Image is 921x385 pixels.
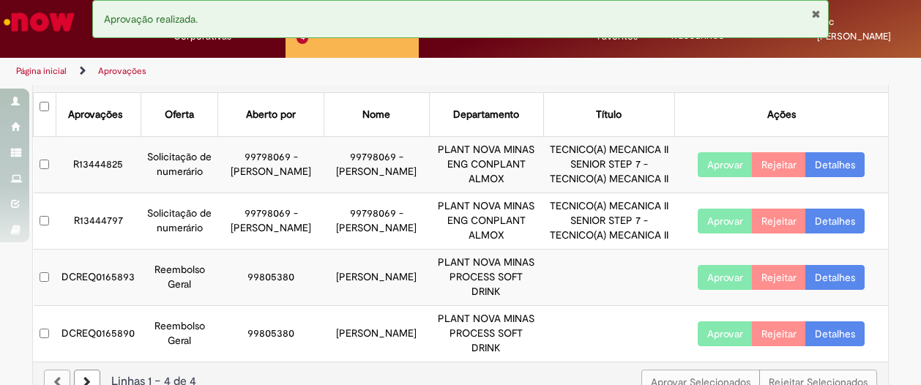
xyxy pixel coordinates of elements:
a: Detalhes [805,209,865,233]
div: Aberto por [246,108,296,122]
td: TECNICO(A) MECANICA II SENIOR STEP 7 - TECNICO(A) MECANICA II [543,137,674,193]
button: Fechar Notificação [811,8,821,20]
div: Departamento [453,108,519,122]
td: Solicitação de numerário [141,137,217,193]
td: PLANT NOVA MINAS PROCESS SOFT DRINK [429,306,543,362]
td: DCREQ0165890 [56,306,141,362]
button: Aprovar [698,209,753,233]
img: ServiceNow [1,7,77,37]
td: 99805380 [218,306,324,362]
th: Aprovações [56,93,141,136]
button: Aprovar [698,265,753,290]
div: Oferta [165,108,194,122]
button: Rejeitar [752,152,806,177]
a: Detalhes [805,265,865,290]
td: Reembolso Geral [141,306,217,362]
td: 99805380 [218,250,324,306]
td: PLANT NOVA MINAS ENG CONPLANT ALMOX [429,193,543,250]
button: Aprovar [698,321,753,346]
a: Página inicial [16,65,67,77]
td: R13444797 [56,193,141,250]
button: Rejeitar [752,321,806,346]
td: R13444825 [56,137,141,193]
div: Título [596,108,622,122]
td: TECNICO(A) MECANICA II SENIOR STEP 7 - TECNICO(A) MECANICA II [543,193,674,250]
div: Aprovações [68,108,122,122]
td: 99798069 - [PERSON_NAME] [324,193,429,250]
ul: Trilhas de página [11,58,603,85]
td: PLANT NOVA MINAS PROCESS SOFT DRINK [429,250,543,306]
a: Detalhes [805,152,865,177]
span: Aprovação realizada. [104,12,198,26]
div: Ações [767,108,796,122]
td: DCREQ0165893 [56,250,141,306]
a: Detalhes [805,321,865,346]
div: Nome [362,108,390,122]
button: Rejeitar [752,209,806,233]
a: Aprovações [98,65,146,77]
td: 99798069 - [PERSON_NAME] [218,193,324,250]
td: [PERSON_NAME] [324,250,429,306]
td: 99798069 - [PERSON_NAME] [324,137,429,193]
td: Solicitação de numerário [141,193,217,250]
td: 99798069 - [PERSON_NAME] [218,137,324,193]
td: PLANT NOVA MINAS ENG CONPLANT ALMOX [429,137,543,193]
td: [PERSON_NAME] [324,306,429,362]
button: Aprovar [698,152,753,177]
td: Reembolso Geral [141,250,217,306]
button: Rejeitar [752,265,806,290]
